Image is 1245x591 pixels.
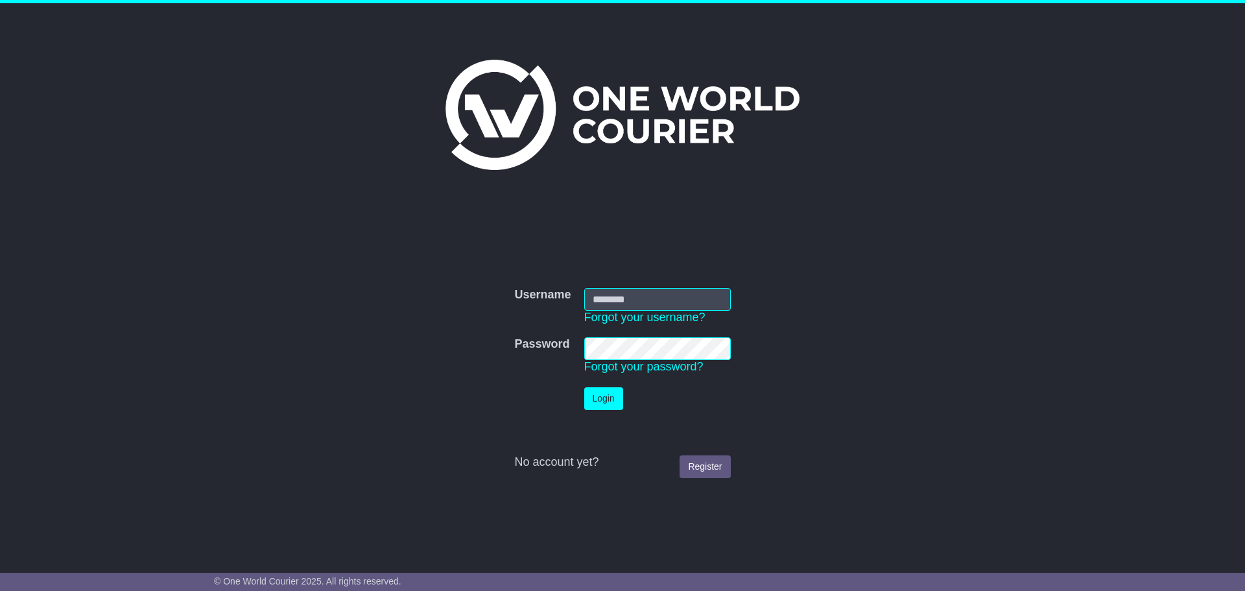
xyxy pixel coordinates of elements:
a: Forgot your username? [584,311,705,324]
img: One World [445,60,800,170]
button: Login [584,387,623,410]
label: Password [514,337,569,352]
div: No account yet? [514,455,730,470]
span: © One World Courier 2025. All rights reserved. [214,576,401,586]
label: Username [514,288,571,302]
a: Register [680,455,730,478]
a: Forgot your password? [584,360,704,373]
